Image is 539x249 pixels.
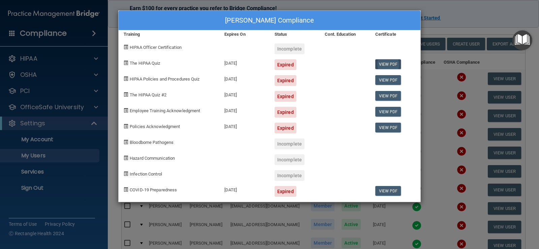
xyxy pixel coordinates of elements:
span: Policies Acknowledgment [130,124,180,129]
span: Employee Training Acknowledgment [130,108,200,113]
div: [DATE] [219,102,269,118]
div: Expired [275,91,296,102]
div: Expired [275,123,296,133]
span: The HIPAA Quiz [130,61,160,66]
div: [PERSON_NAME] Compliance [119,11,420,30]
div: Certificate [370,30,420,38]
div: Expired [275,75,296,86]
div: Incomplete [275,154,305,165]
div: [DATE] [219,54,269,70]
button: Open Resource Center [512,30,532,50]
div: Expires On [219,30,269,38]
span: Infection Control [130,172,162,177]
span: Bloodborne Pathogens [130,140,173,145]
div: [DATE] [219,70,269,86]
span: COVID-19 Preparedness [130,187,177,192]
div: Expired [275,107,296,118]
div: [DATE] [219,118,269,133]
a: View PDF [375,186,401,196]
a: View PDF [375,91,401,101]
span: The HIPAA Quiz #2 [130,92,166,97]
span: Hazard Communication [130,156,175,161]
a: View PDF [375,123,401,132]
div: Cont. Education [320,30,370,38]
span: HIPAA Policies and Procedures Quiz [130,76,199,82]
div: Incomplete [275,138,305,149]
a: View PDF [375,59,401,69]
div: Incomplete [275,170,305,181]
div: [DATE] [219,86,269,102]
div: Status [269,30,320,38]
span: HIPAA Officer Certification [130,45,182,50]
div: Expired [275,186,296,197]
div: Expired [275,59,296,70]
a: View PDF [375,107,401,117]
div: Training [119,30,219,38]
div: Incomplete [275,43,305,54]
div: [DATE] [219,181,269,197]
a: View PDF [375,75,401,85]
